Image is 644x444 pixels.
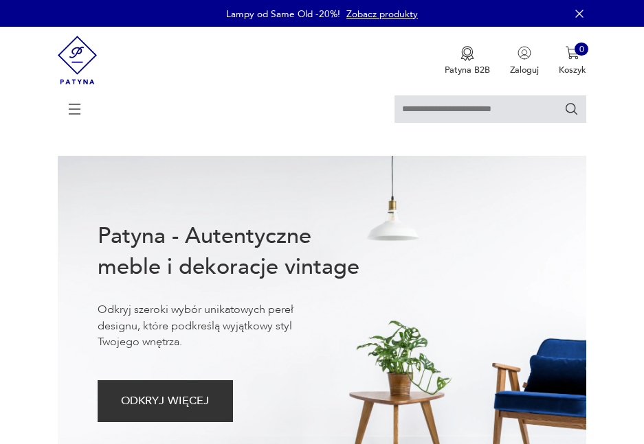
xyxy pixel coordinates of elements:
button: Patyna B2B [445,46,490,76]
button: Szukaj [564,102,579,117]
h1: Patyna - Autentyczne meble i dekoracje vintage [98,221,376,283]
p: Lampy od Same Old -20%! [226,8,340,21]
img: Ikona koszyka [566,46,579,60]
a: ODKRYJ WIĘCEJ [98,398,233,406]
div: 0 [575,43,588,56]
a: Ikona medaluPatyna B2B [445,46,490,76]
img: Ikona medalu [460,46,474,61]
p: Zaloguj [510,64,539,76]
button: ODKRYJ WIĘCEJ [98,380,233,422]
button: 0Koszyk [559,46,586,76]
img: Patyna - sklep z meblami i dekoracjami vintage [58,27,97,93]
a: Zobacz produkty [346,8,418,21]
p: Odkryj szeroki wybór unikatowych pereł designu, które podkreślą wyjątkowy styl Twojego wnętrza. [98,302,333,350]
p: Patyna B2B [445,64,490,76]
button: Zaloguj [510,46,539,76]
img: Ikonka użytkownika [518,46,531,60]
p: Koszyk [559,64,586,76]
